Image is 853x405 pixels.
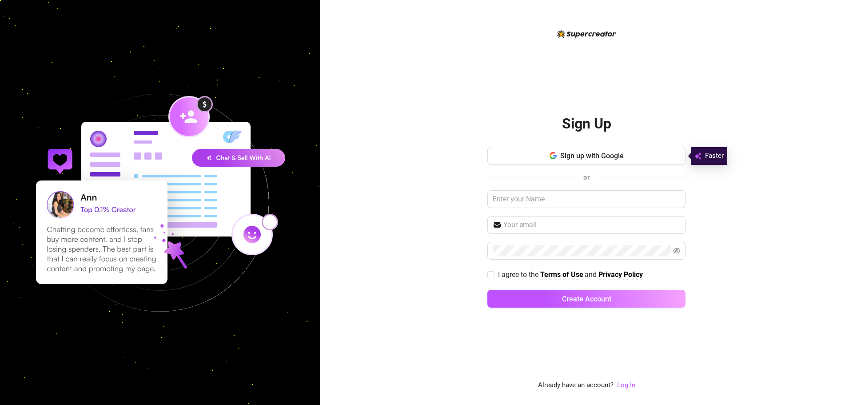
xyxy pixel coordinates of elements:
a: Privacy Policy [598,270,643,280]
span: Faster [705,151,724,161]
img: logo-BBDzfeDw.svg [557,30,616,38]
span: or [583,173,590,181]
span: Already have an account? [538,380,614,391]
span: I agree to the [498,270,540,279]
strong: Terms of Use [540,270,583,279]
span: Sign up with Google [560,152,624,160]
input: Your email [503,220,680,230]
span: and [585,270,598,279]
a: Terms of Use [540,270,583,280]
img: signup-background-D0MIrEPF.svg [6,49,314,357]
a: Log In [617,380,635,391]
button: Sign up with Google [487,147,686,164]
button: Create Account [487,290,686,308]
span: Create Account [562,295,611,303]
a: Log In [617,381,635,389]
span: eye-invisible [673,247,680,254]
strong: Privacy Policy [598,270,643,279]
h2: Sign Up [562,115,611,133]
input: Enter your Name [487,190,686,208]
img: svg%3e [694,151,702,161]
